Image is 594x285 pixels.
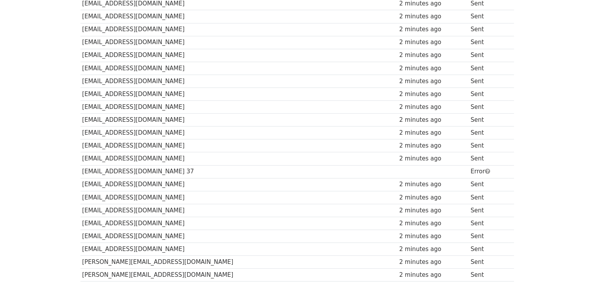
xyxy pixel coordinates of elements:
[469,101,508,114] td: Sent
[80,126,398,139] td: [EMAIL_ADDRESS][DOMAIN_NAME]
[80,204,398,217] td: [EMAIL_ADDRESS][DOMAIN_NAME]
[469,114,508,126] td: Sent
[469,75,508,87] td: Sent
[399,258,467,267] div: 2 minutes ago
[399,12,467,21] div: 2 minutes ago
[80,191,398,204] td: [EMAIL_ADDRESS][DOMAIN_NAME]
[399,206,467,215] div: 2 minutes ago
[469,23,508,36] td: Sent
[399,103,467,112] div: 2 minutes ago
[80,152,398,165] td: [EMAIL_ADDRESS][DOMAIN_NAME]
[80,178,398,191] td: [EMAIL_ADDRESS][DOMAIN_NAME]
[469,204,508,217] td: Sent
[469,165,508,178] td: Error
[399,25,467,34] div: 2 minutes ago
[469,191,508,204] td: Sent
[80,139,398,152] td: [EMAIL_ADDRESS][DOMAIN_NAME]
[469,217,508,230] td: Sent
[469,10,508,23] td: Sent
[469,178,508,191] td: Sent
[555,248,594,285] iframe: Chat Widget
[80,101,398,114] td: [EMAIL_ADDRESS][DOMAIN_NAME]
[469,139,508,152] td: Sent
[399,38,467,47] div: 2 minutes ago
[80,256,398,269] td: [PERSON_NAME][EMAIL_ADDRESS][DOMAIN_NAME]
[399,271,467,280] div: 2 minutes ago
[80,10,398,23] td: [EMAIL_ADDRESS][DOMAIN_NAME]
[469,62,508,75] td: Sent
[80,75,398,87] td: [EMAIL_ADDRESS][DOMAIN_NAME]
[399,116,467,125] div: 2 minutes ago
[80,217,398,230] td: [EMAIL_ADDRESS][DOMAIN_NAME]
[399,193,467,202] div: 2 minutes ago
[469,36,508,49] td: Sent
[469,230,508,243] td: Sent
[399,64,467,73] div: 2 minutes ago
[80,230,398,243] td: [EMAIL_ADDRESS][DOMAIN_NAME]
[469,256,508,269] td: Sent
[399,51,467,60] div: 2 minutes ago
[80,62,398,75] td: [EMAIL_ADDRESS][DOMAIN_NAME]
[469,49,508,62] td: Sent
[80,269,398,281] td: [PERSON_NAME][EMAIL_ADDRESS][DOMAIN_NAME]
[469,126,508,139] td: Sent
[80,49,398,62] td: [EMAIL_ADDRESS][DOMAIN_NAME]
[80,36,398,49] td: [EMAIL_ADDRESS][DOMAIN_NAME]
[399,245,467,254] div: 2 minutes ago
[469,269,508,281] td: Sent
[399,232,467,241] div: 2 minutes ago
[399,154,467,163] div: 2 minutes ago
[399,180,467,189] div: 2 minutes ago
[80,165,398,178] td: [EMAIL_ADDRESS][DOMAIN_NAME] 37
[80,87,398,100] td: [EMAIL_ADDRESS][DOMAIN_NAME]
[399,141,467,150] div: 2 minutes ago
[469,243,508,256] td: Sent
[80,243,398,256] td: [EMAIL_ADDRESS][DOMAIN_NAME]
[469,152,508,165] td: Sent
[399,219,467,228] div: 2 minutes ago
[399,77,467,86] div: 2 minutes ago
[399,90,467,99] div: 2 minutes ago
[399,128,467,137] div: 2 minutes ago
[469,87,508,100] td: Sent
[80,23,398,36] td: [EMAIL_ADDRESS][DOMAIN_NAME]
[80,114,398,126] td: [EMAIL_ADDRESS][DOMAIN_NAME]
